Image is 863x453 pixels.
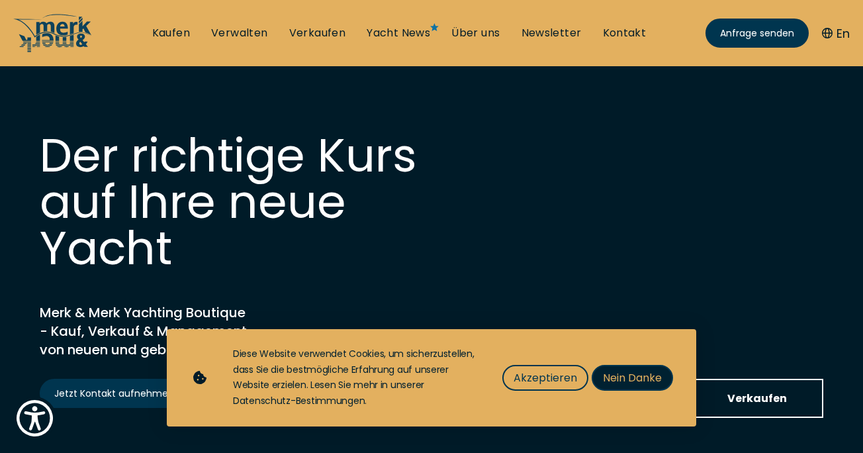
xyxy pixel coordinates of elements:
a: Kaufen [152,26,190,40]
button: Akzeptieren [502,365,588,391]
a: Yacht News [367,26,430,40]
a: Verkaufen [289,26,346,40]
span: Jetzt Kontakt aufnehmen! [54,387,194,401]
button: Nein Danke [592,365,673,391]
button: Show Accessibility Preferences [13,397,56,440]
a: Anfrage senden [705,19,809,48]
a: Über uns [451,26,500,40]
a: Kontakt [603,26,647,40]
div: Diese Website verwendet Cookies, um sicherzustellen, dass Sie die bestmögliche Erfahrung auf unse... [233,346,476,409]
a: Datenschutz-Bestimmungen [233,394,365,407]
span: Nein Danke [603,370,662,386]
a: Newsletter [522,26,582,40]
button: En [822,25,850,42]
span: Akzeptieren [514,370,577,386]
span: Anfrage senden [720,26,794,40]
a: Jetzt Kontakt aufnehmen! [40,379,208,408]
a: Verwalten [211,26,268,40]
a: Verkaufen [691,379,823,418]
h1: Der richtige Kurs auf Ihre neue Yacht [40,132,437,272]
span: Verkaufen [727,390,787,407]
h2: Merk & Merk Yachting Boutique - Kauf, Verkauf & Management von neuen und gebrauchten Luxusyachten [40,303,371,359]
